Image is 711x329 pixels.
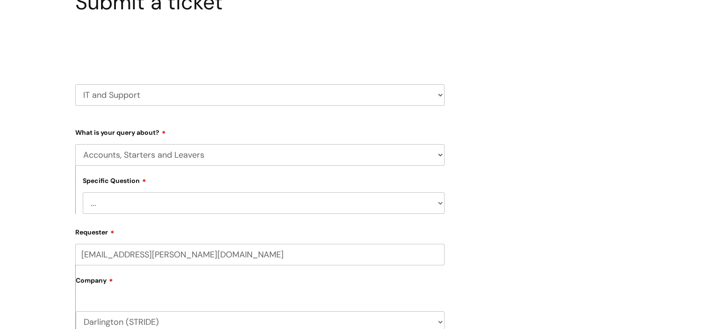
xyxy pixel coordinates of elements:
[75,125,445,137] label: What is your query about?
[76,273,445,294] label: Company
[75,225,445,236] label: Requester
[75,244,445,265] input: Email
[83,175,146,185] label: Specific Question
[75,37,445,54] h2: Select issue type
